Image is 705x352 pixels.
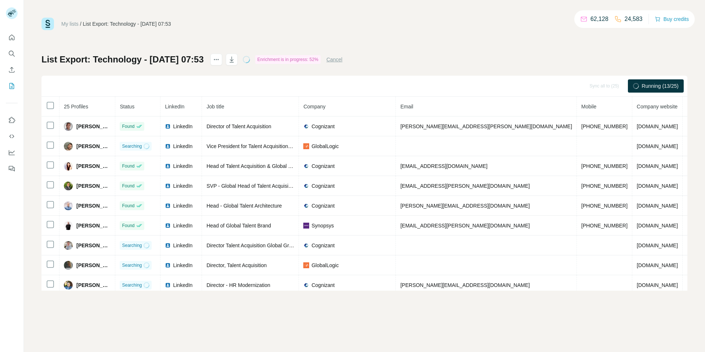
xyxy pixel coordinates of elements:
[400,203,529,209] span: [PERSON_NAME][EMAIL_ADDRESS][DOMAIN_NAME]
[581,163,628,169] span: [PHONE_NUMBER]
[173,222,192,229] span: LinkedIn
[122,202,134,209] span: Found
[400,183,529,189] span: [EMAIL_ADDRESS][PERSON_NAME][DOMAIN_NAME]
[303,123,309,129] img: company-logo
[581,183,628,189] span: [PHONE_NUMBER]
[41,18,54,30] img: Surfe Logo
[637,243,678,248] span: [DOMAIN_NAME]
[173,242,192,249] span: LinkedIn
[303,183,309,189] img: company-logo
[64,182,73,190] img: Avatar
[64,201,73,210] img: Avatar
[637,262,678,268] span: [DOMAIN_NAME]
[303,163,309,169] img: company-logo
[173,182,192,190] span: LinkedIn
[64,122,73,131] img: Avatar
[6,146,18,159] button: Dashboard
[311,222,334,229] span: Synopsys
[6,63,18,76] button: Enrich CSV
[206,183,296,189] span: SVP - Global Head of Talent Acquisition
[165,223,171,229] img: LinkedIn logo
[303,243,309,248] img: company-logo
[637,104,677,109] span: Company website
[6,79,18,93] button: My lists
[122,262,142,269] span: Searching
[122,143,142,150] span: Searching
[6,130,18,143] button: Use Surfe API
[76,162,111,170] span: [PERSON_NAME]
[165,262,171,268] img: LinkedIn logo
[311,242,335,249] span: Cognizant
[122,183,134,189] span: Found
[64,221,73,230] img: Avatar
[311,162,335,170] span: Cognizant
[311,262,339,269] span: GlobalLogic
[173,262,192,269] span: LinkedIn
[303,262,309,268] img: company-logo
[76,143,111,150] span: [PERSON_NAME]
[122,123,134,130] span: Found
[80,20,82,28] li: /
[303,203,309,209] img: company-logo
[64,104,88,109] span: 25 Profiles
[165,104,184,109] span: LinkedIn
[173,281,192,289] span: LinkedIn
[625,15,643,24] p: 24,583
[76,222,111,229] span: [PERSON_NAME]
[6,31,18,44] button: Quick start
[206,143,319,149] span: Vice President for Talent Acquisition Group EMEA
[303,282,309,288] img: company-logo
[655,14,689,24] button: Buy credits
[590,15,608,24] p: 62,128
[400,163,487,169] span: [EMAIL_ADDRESS][DOMAIN_NAME]
[206,262,267,268] span: Director, Talent Acquisition
[206,223,271,229] span: Head of Global Talent Brand
[165,183,171,189] img: LinkedIn logo
[637,143,678,149] span: [DOMAIN_NAME]
[76,281,111,289] span: [PERSON_NAME]
[165,203,171,209] img: LinkedIn logo
[581,104,596,109] span: Mobile
[581,223,628,229] span: [PHONE_NUMBER]
[311,143,339,150] span: GlobalLogic
[206,282,270,288] span: Director - HR Modernization
[120,104,134,109] span: Status
[206,203,282,209] span: Head - Global Talent Architecture
[173,202,192,209] span: LinkedIn
[400,104,413,109] span: Email
[400,282,529,288] span: [PERSON_NAME][EMAIL_ADDRESS][DOMAIN_NAME]
[311,182,335,190] span: Cognizant
[64,261,73,270] img: Avatar
[206,163,337,169] span: Head of Talent Acquisition & Global Mobility - EMEA, APJ
[303,104,325,109] span: Company
[173,162,192,170] span: LinkedIn
[165,143,171,149] img: LinkedIn logo
[165,282,171,288] img: LinkedIn logo
[76,242,111,249] span: [PERSON_NAME]
[165,123,171,129] img: LinkedIn logo
[303,143,309,149] img: company-logo
[76,202,111,209] span: [PERSON_NAME]
[6,114,18,127] button: Use Surfe on LinkedIn
[303,223,309,229] img: company-logo
[64,162,73,170] img: Avatar
[173,143,192,150] span: LinkedIn
[206,123,271,129] span: Director of Talent Acquisition
[210,54,222,65] button: actions
[642,82,679,90] span: Running (13/25)
[6,162,18,175] button: Feedback
[637,183,678,189] span: [DOMAIN_NAME]
[173,123,192,130] span: LinkedIn
[581,203,628,209] span: [PHONE_NUMBER]
[76,182,111,190] span: [PERSON_NAME]
[255,55,321,64] div: Enrichment is in progress: 52%
[637,123,678,129] span: [DOMAIN_NAME]
[637,282,678,288] span: [DOMAIN_NAME]
[637,163,678,169] span: [DOMAIN_NAME]
[6,47,18,60] button: Search
[64,281,73,290] img: Avatar
[311,202,335,209] span: Cognizant
[637,223,678,229] span: [DOMAIN_NAME]
[76,123,111,130] span: [PERSON_NAME]
[122,222,134,229] span: Found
